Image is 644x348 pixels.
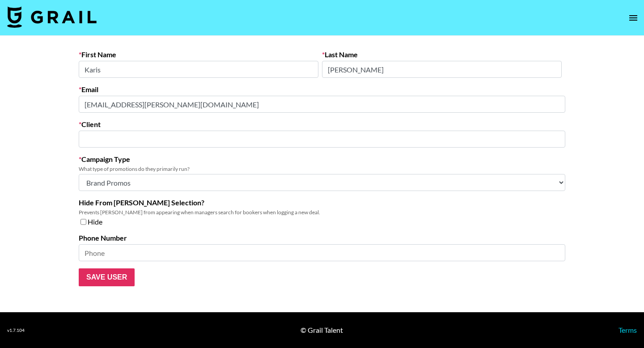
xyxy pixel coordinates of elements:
label: Email [79,85,565,94]
div: v 1.7.104 [7,327,25,333]
input: First Name [79,61,318,78]
button: open drawer [624,9,642,27]
div: Prevents [PERSON_NAME] from appearing when managers search for bookers when logging a new deal. [79,209,565,216]
label: First Name [79,50,318,59]
input: Last Name [322,61,562,78]
div: What type of promotions do they primarily run? [79,166,565,172]
label: Campaign Type [79,155,565,164]
a: Terms [619,326,637,334]
img: Grail Talent [7,6,97,28]
input: Save User [79,268,135,286]
input: Email [79,96,565,113]
label: Client [79,120,565,129]
label: Last Name [322,50,562,59]
input: Phone [79,244,565,261]
label: Phone Number [79,233,565,242]
div: © Grail Talent [301,326,343,335]
label: Hide From [PERSON_NAME] Selection? [79,198,565,207]
span: Hide [88,217,102,226]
